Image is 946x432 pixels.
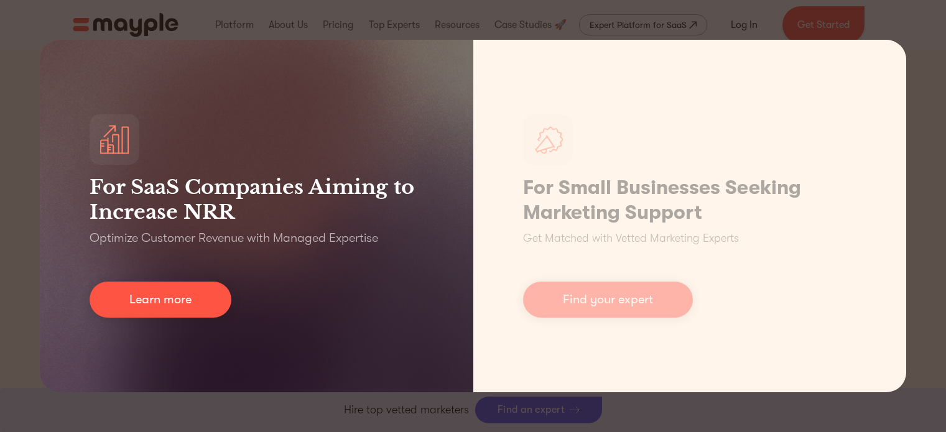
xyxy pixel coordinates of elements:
a: Learn more [90,282,231,318]
h1: For Small Businesses Seeking Marketing Support [523,175,857,225]
p: Optimize Customer Revenue with Managed Expertise [90,229,378,247]
a: Find your expert [523,282,693,318]
p: Get Matched with Vetted Marketing Experts [523,230,739,247]
h3: For SaaS Companies Aiming to Increase NRR [90,175,424,224]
